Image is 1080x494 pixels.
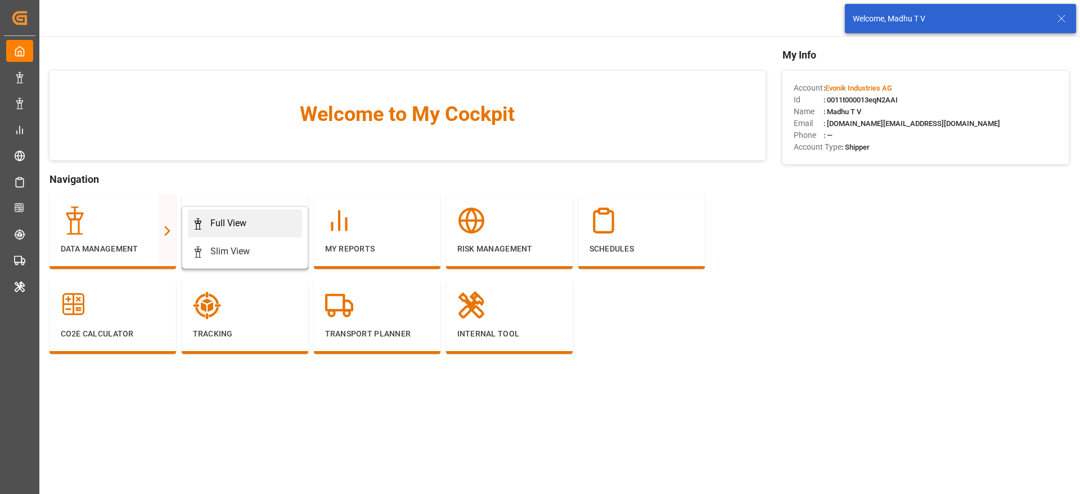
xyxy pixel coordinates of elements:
[794,141,841,153] span: Account Type
[823,96,898,104] span: : 0011t000013eqN2AAI
[853,13,1046,25] div: Welcome, Madhu T V
[589,243,694,255] p: Schedules
[193,328,297,340] p: Tracking
[823,131,832,140] span: : —
[210,217,246,230] div: Full View
[823,119,1000,128] span: : [DOMAIN_NAME][EMAIL_ADDRESS][DOMAIN_NAME]
[782,47,1069,62] span: My Info
[794,94,823,106] span: Id
[825,84,892,92] span: Evonik Industries AG
[188,237,302,266] a: Slim View
[325,328,429,340] p: Transport Planner
[210,245,250,258] div: Slim View
[794,129,823,141] span: Phone
[457,328,561,340] p: Internal Tool
[794,82,823,94] span: Account
[794,106,823,118] span: Name
[794,118,823,129] span: Email
[72,99,743,129] span: Welcome to My Cockpit
[49,172,766,187] span: Navigation
[457,243,561,255] p: Risk Management
[823,84,892,92] span: :
[61,328,165,340] p: CO2e Calculator
[841,143,870,151] span: : Shipper
[188,209,302,237] a: Full View
[823,107,861,116] span: : Madhu T V
[61,243,165,255] p: Data Management
[325,243,429,255] p: My Reports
